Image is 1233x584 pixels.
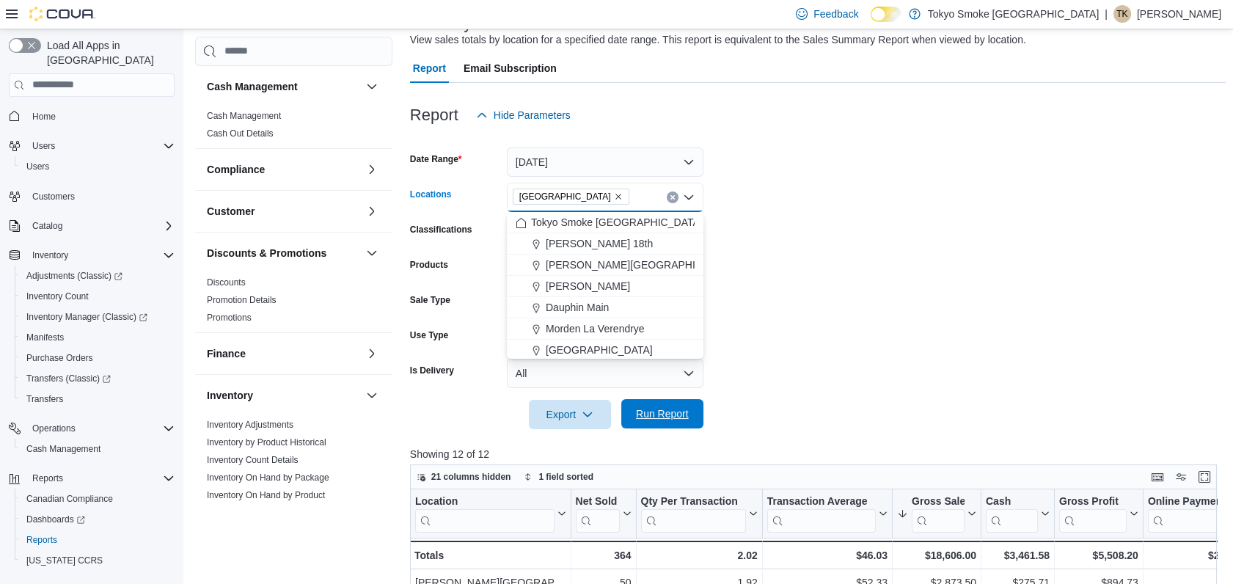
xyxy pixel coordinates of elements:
[21,440,106,458] a: Cash Management
[21,531,175,549] span: Reports
[32,140,55,152] span: Users
[32,111,56,123] span: Home
[415,494,555,508] div: Location
[1059,494,1127,532] div: Gross Profit
[3,186,180,207] button: Customers
[507,147,703,177] button: [DATE]
[207,455,299,465] a: Inventory Count Details
[21,370,117,387] a: Transfers (Classic)
[26,270,122,282] span: Adjustments (Classic)
[207,162,265,177] h3: Compliance
[507,212,703,233] button: Tokyo Smoke [GEOGRAPHIC_DATA]
[636,406,689,421] span: Run Report
[26,493,113,505] span: Canadian Compliance
[15,439,180,459] button: Cash Management
[207,454,299,466] span: Inventory Count Details
[538,471,593,483] span: 1 field sorted
[507,340,703,361] button: [GEOGRAPHIC_DATA]
[207,437,326,448] a: Inventory by Product Historical
[507,359,703,388] button: All
[26,247,74,264] button: Inventory
[21,531,63,549] a: Reports
[513,189,629,205] span: Manitoba
[207,346,246,361] h3: Finance
[21,158,175,175] span: Users
[26,443,100,455] span: Cash Management
[3,136,180,156] button: Users
[410,259,448,271] label: Products
[640,494,757,532] button: Qty Per Transaction
[207,490,325,500] a: Inventory On Hand by Product
[21,490,119,508] a: Canadian Compliance
[26,311,147,323] span: Inventory Manager (Classic)
[26,108,62,125] a: Home
[410,294,450,306] label: Sale Type
[195,274,392,332] div: Discounts & Promotions
[21,390,175,408] span: Transfers
[41,38,175,67] span: Load All Apps in [GEOGRAPHIC_DATA]
[640,494,745,532] div: Qty Per Transaction
[363,387,381,404] button: Inventory
[767,494,876,508] div: Transaction Average
[410,224,472,236] label: Classifications
[986,494,1038,532] div: Cash
[21,490,175,508] span: Canadian Compliance
[1059,494,1138,532] button: Gross Profit
[15,286,180,307] button: Inventory Count
[413,54,446,83] span: Report
[207,472,329,483] a: Inventory On Hand by Package
[15,550,180,571] button: [US_STATE] CCRS
[15,327,180,348] button: Manifests
[21,267,128,285] a: Adjustments (Classic)
[207,419,293,431] span: Inventory Adjustments
[207,246,360,260] button: Discounts & Promotions
[410,189,452,200] label: Locations
[912,494,965,532] div: Gross Sales
[410,153,462,165] label: Date Range
[813,7,858,21] span: Feedback
[26,161,49,172] span: Users
[195,107,392,148] div: Cash Management
[26,393,63,405] span: Transfers
[519,189,611,204] span: [GEOGRAPHIC_DATA]
[410,365,454,376] label: Is Delivery
[26,420,175,437] span: Operations
[546,321,645,336] span: Morden La Verendrye
[207,111,281,121] a: Cash Management
[32,191,75,202] span: Customers
[15,509,180,530] a: Dashboards
[640,494,745,508] div: Qty Per Transaction
[26,188,81,205] a: Customers
[207,246,326,260] h3: Discounts & Promotions
[207,277,246,288] a: Discounts
[15,156,180,177] button: Users
[26,187,175,205] span: Customers
[26,352,93,364] span: Purchase Orders
[26,332,64,343] span: Manifests
[15,266,180,286] a: Adjustments (Classic)
[26,373,111,384] span: Transfers (Classic)
[207,110,281,122] span: Cash Management
[207,128,274,139] a: Cash Out Details
[32,423,76,434] span: Operations
[529,400,611,429] button: Export
[464,54,557,83] span: Email Subscription
[928,5,1100,23] p: Tokyo Smoke [GEOGRAPHIC_DATA]
[683,191,695,203] button: Close list of options
[15,368,180,389] a: Transfers (Classic)
[207,312,252,324] span: Promotions
[32,249,68,261] span: Inventory
[1149,468,1166,486] button: Keyboard shortcuts
[410,329,448,341] label: Use Type
[415,494,566,532] button: Location
[871,22,871,23] span: Dark Mode
[767,494,888,532] button: Transaction Average
[207,388,360,403] button: Inventory
[207,295,277,305] a: Promotion Details
[621,399,703,428] button: Run Report
[21,511,91,528] a: Dashboards
[21,349,99,367] a: Purchase Orders
[986,494,1038,508] div: Cash
[546,343,653,357] span: [GEOGRAPHIC_DATA]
